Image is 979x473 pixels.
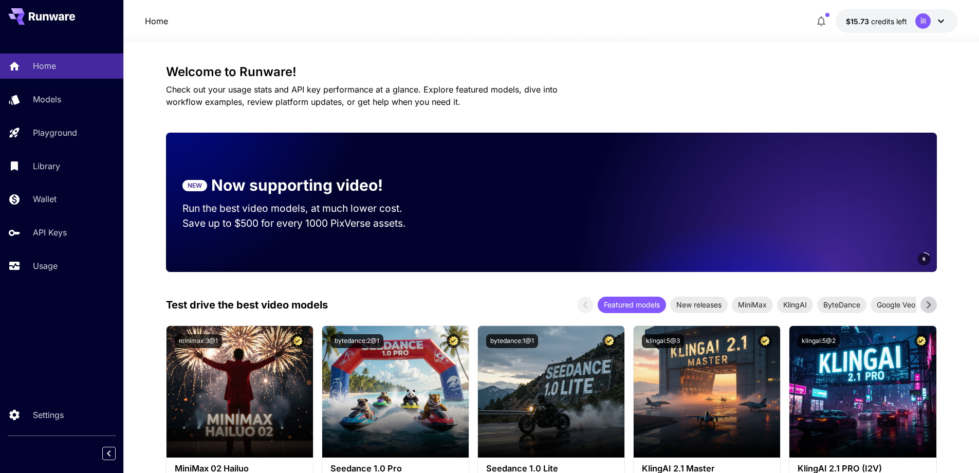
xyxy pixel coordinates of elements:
button: Certified Model – Vetted for best performance and includes a commercial license. [447,334,460,348]
p: Library [33,160,60,172]
span: Check out your usage stats and API key performance at a glance. Explore featured models, dive int... [166,84,558,107]
p: Wallet [33,193,57,205]
span: $15.73 [846,17,871,26]
span: ByteDance [817,299,866,310]
div: İR [915,13,931,29]
p: Settings [33,409,64,421]
p: Models [33,93,61,105]
p: Now supporting video! [211,174,383,197]
button: bytedance:1@1 [486,334,538,348]
p: Save up to $500 for every 1000 PixVerse assets. [182,216,422,231]
div: ByteDance [817,297,866,313]
button: klingai:5@2 [798,334,840,348]
button: bytedance:2@1 [330,334,383,348]
div: New releases [670,297,728,313]
p: API Keys [33,226,67,239]
div: $15.73028 [846,16,907,27]
span: KlingAI [777,299,813,310]
p: Test drive the best video models [166,297,328,313]
div: Google Veo [871,297,921,313]
span: credits left [871,17,907,26]
span: Google Veo [871,299,921,310]
nav: breadcrumb [145,15,168,27]
button: Certified Model – Vetted for best performance and includes a commercial license. [758,334,772,348]
button: Certified Model – Vetted for best performance and includes a commercial license. [602,334,616,348]
p: Home [33,60,56,72]
span: Featured models [598,299,666,310]
button: minimax:3@1 [175,334,222,348]
img: alt [322,326,469,458]
img: alt [634,326,780,458]
button: Certified Model – Vetted for best performance and includes a commercial license. [291,334,305,348]
img: alt [478,326,624,458]
span: New releases [670,299,728,310]
span: MiniMax [732,299,773,310]
button: klingai:5@3 [642,334,684,348]
h3: Welcome to Runware! [166,65,937,79]
p: Usage [33,260,58,272]
div: KlingAI [777,297,813,313]
a: Home [145,15,168,27]
p: Playground [33,126,77,139]
div: Featured models [598,297,666,313]
button: Certified Model – Vetted for best performance and includes a commercial license. [914,334,928,348]
img: alt [167,326,313,458]
span: 6 [922,255,926,263]
p: Run the best video models, at much lower cost. [182,201,422,216]
p: NEW [188,181,202,190]
div: MiniMax [732,297,773,313]
div: Collapse sidebar [110,444,123,463]
button: $15.73028İR [836,9,957,33]
button: Collapse sidebar [102,447,116,460]
img: alt [789,326,936,458]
